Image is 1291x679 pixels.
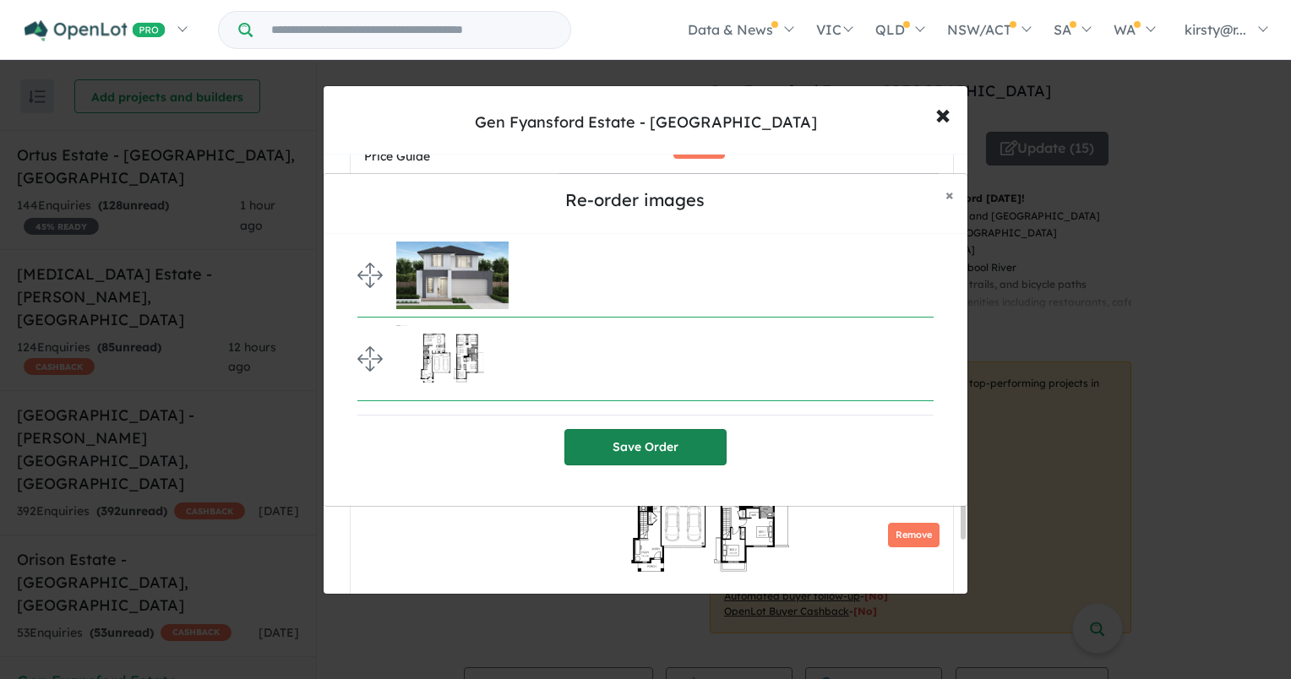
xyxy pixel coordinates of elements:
[564,429,727,465] button: Save Order
[396,325,509,393] img: Z
[1185,21,1246,38] span: kirsty@r...
[357,346,383,372] img: drag.svg
[25,20,166,41] img: Openlot PRO Logo White
[945,185,954,204] span: ×
[256,12,567,48] input: Try estate name, suburb, builder or developer
[357,263,383,288] img: drag.svg
[396,242,509,309] img: Z
[337,187,932,213] h5: Re-order images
